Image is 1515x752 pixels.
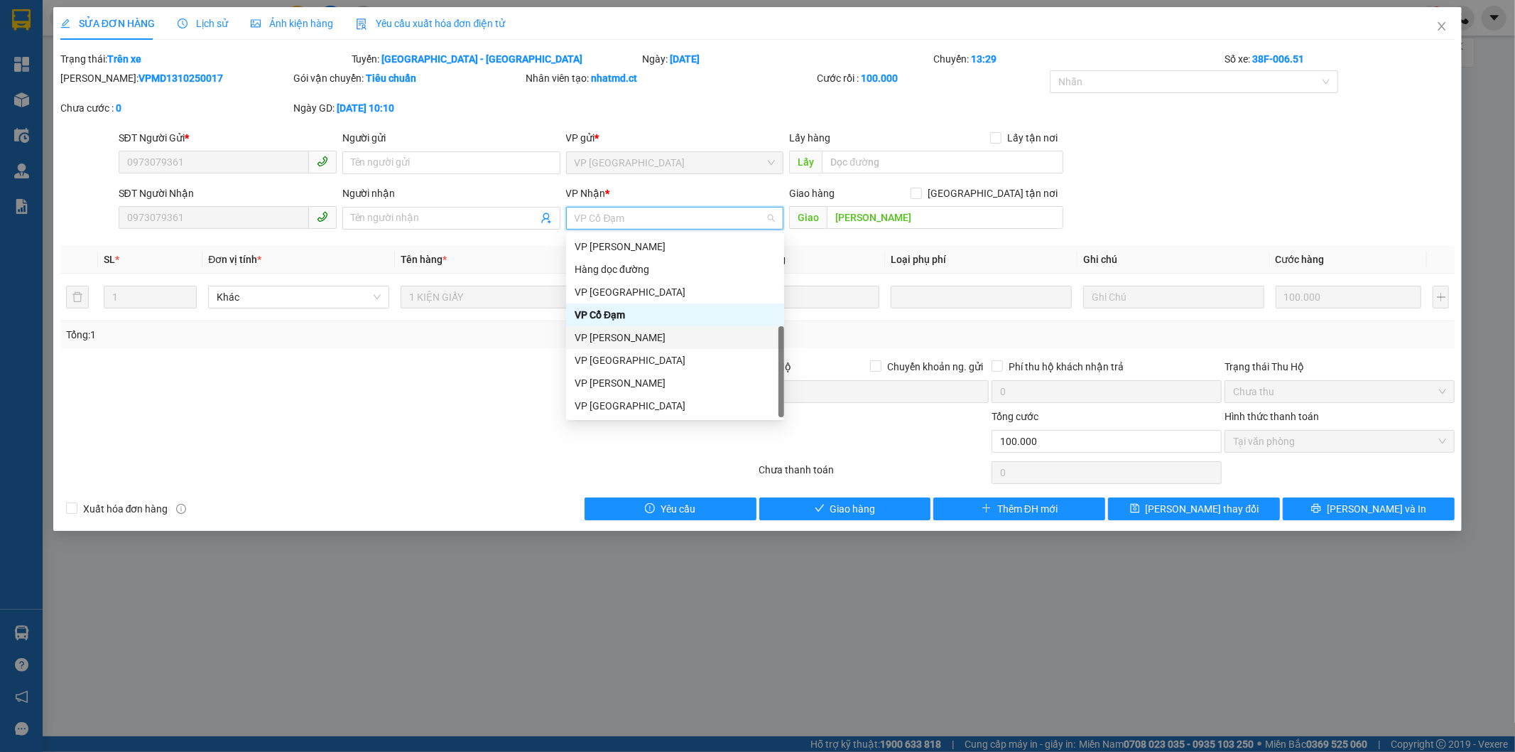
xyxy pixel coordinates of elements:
[217,286,381,308] span: Khác
[401,254,447,265] span: Tên hàng
[575,262,776,277] div: Hàng dọc đường
[789,132,830,144] span: Lấy hàng
[77,501,174,517] span: Xuất hóa đơn hàng
[922,186,1063,201] span: [GEOGRAPHIC_DATA] tận nơi
[342,186,560,201] div: Người nhận
[789,151,822,173] span: Lấy
[566,130,784,146] div: VP gửi
[104,254,115,265] span: SL
[1077,246,1270,274] th: Ghi chú
[566,372,784,394] div: VP Hồng Lĩnh
[885,246,1077,274] th: Loại phụ phí
[18,18,89,89] img: logo.jpg
[830,501,876,517] span: Giao hàng
[1327,501,1426,517] span: [PERSON_NAME] và In
[932,51,1223,67] div: Chuyến:
[817,70,1047,86] div: Cước rồi :
[317,211,328,222] span: phone
[575,208,776,229] span: VP Cổ Đạm
[645,503,655,515] span: exclamation-circle
[317,156,328,167] span: phone
[1083,286,1264,308] input: Ghi Chú
[119,186,337,201] div: SĐT Người Nhận
[1130,503,1140,515] span: save
[541,213,552,224] span: user-add
[251,18,333,29] span: Ảnh kiện hàng
[18,103,248,127] b: GỬI : VP [PERSON_NAME]
[670,53,700,65] b: [DATE]
[575,375,776,391] div: VP [PERSON_NAME]
[592,72,638,84] b: nhatmd.ct
[1276,254,1325,265] span: Cước hàng
[575,239,776,254] div: VP [PERSON_NAME]
[566,304,784,326] div: VP Cổ Đạm
[827,206,1063,229] input: Dọc đường
[293,100,523,116] div: Ngày GD:
[971,53,997,65] b: 13:29
[60,18,155,29] span: SỬA ĐƠN HÀNG
[382,53,583,65] b: [GEOGRAPHIC_DATA] - [GEOGRAPHIC_DATA]
[585,498,756,520] button: exclamation-circleYêu cầu
[758,462,991,487] div: Chưa thanh toán
[526,70,815,86] div: Nhân viên tạo:
[107,53,141,65] b: Trên xe
[1225,411,1319,422] label: Hình thức thanh toán
[1223,51,1456,67] div: Số xe:
[861,72,898,84] b: 100.000
[1252,53,1304,65] b: 38F-006.51
[1433,286,1449,308] button: plus
[566,258,784,281] div: Hàng dọc đường
[881,359,989,375] span: Chuyển khoản ng. gửi
[356,18,506,29] span: Yêu cầu xuất hóa đơn điện tử
[1225,359,1455,375] div: Trạng thái Thu Hộ
[60,18,70,28] span: edit
[366,72,416,84] b: Tiêu chuẩn
[733,286,879,308] input: 0
[661,501,695,517] span: Yêu cầu
[1108,498,1280,520] button: save[PERSON_NAME] thay đổi
[1233,431,1446,452] span: Tại văn phòng
[789,206,827,229] span: Giao
[566,349,784,372] div: VP Xuân Giang
[60,100,290,116] div: Chưa cước :
[1003,359,1129,375] span: Phí thu hộ khách nhận trả
[66,327,585,343] div: Tổng: 1
[997,501,1058,517] span: Thêm ĐH mới
[178,18,188,28] span: clock-circle
[133,35,594,53] li: Cổ Đạm, xã [GEOGRAPHIC_DATA], [GEOGRAPHIC_DATA]
[337,102,394,114] b: [DATE] 10:10
[815,503,825,515] span: check
[789,188,835,199] span: Giao hàng
[575,353,776,368] div: VP [GEOGRAPHIC_DATA]
[293,70,523,86] div: Gói vận chuyển:
[982,503,992,515] span: plus
[566,394,784,417] div: VP Bình Lộc
[356,18,367,30] img: icon
[1001,130,1063,146] span: Lấy tận nơi
[566,235,784,258] div: VP Hoàng Liệt
[1233,381,1446,402] span: Chưa thu
[208,254,261,265] span: Đơn vị tính
[178,18,228,29] span: Lịch sử
[933,498,1105,520] button: plusThêm ĐH mới
[251,18,261,28] span: picture
[566,188,606,199] span: VP Nhận
[1276,286,1422,308] input: 0
[176,504,186,514] span: info-circle
[1422,7,1462,47] button: Close
[566,281,784,304] div: VP Hà Đông
[60,70,290,86] div: [PERSON_NAME]:
[992,411,1038,422] span: Tổng cước
[759,498,931,520] button: checkGiao hàng
[66,286,89,308] button: delete
[566,326,784,349] div: VP Cương Gián
[575,330,776,345] div: VP [PERSON_NAME]
[575,398,776,414] div: VP [GEOGRAPHIC_DATA]
[116,102,121,114] b: 0
[133,53,594,70] li: Hotline: 1900252555
[641,51,933,67] div: Ngày:
[350,51,641,67] div: Tuyến:
[575,307,776,323] div: VP Cổ Đạm
[119,130,337,146] div: SĐT Người Gửi
[1311,503,1321,515] span: printer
